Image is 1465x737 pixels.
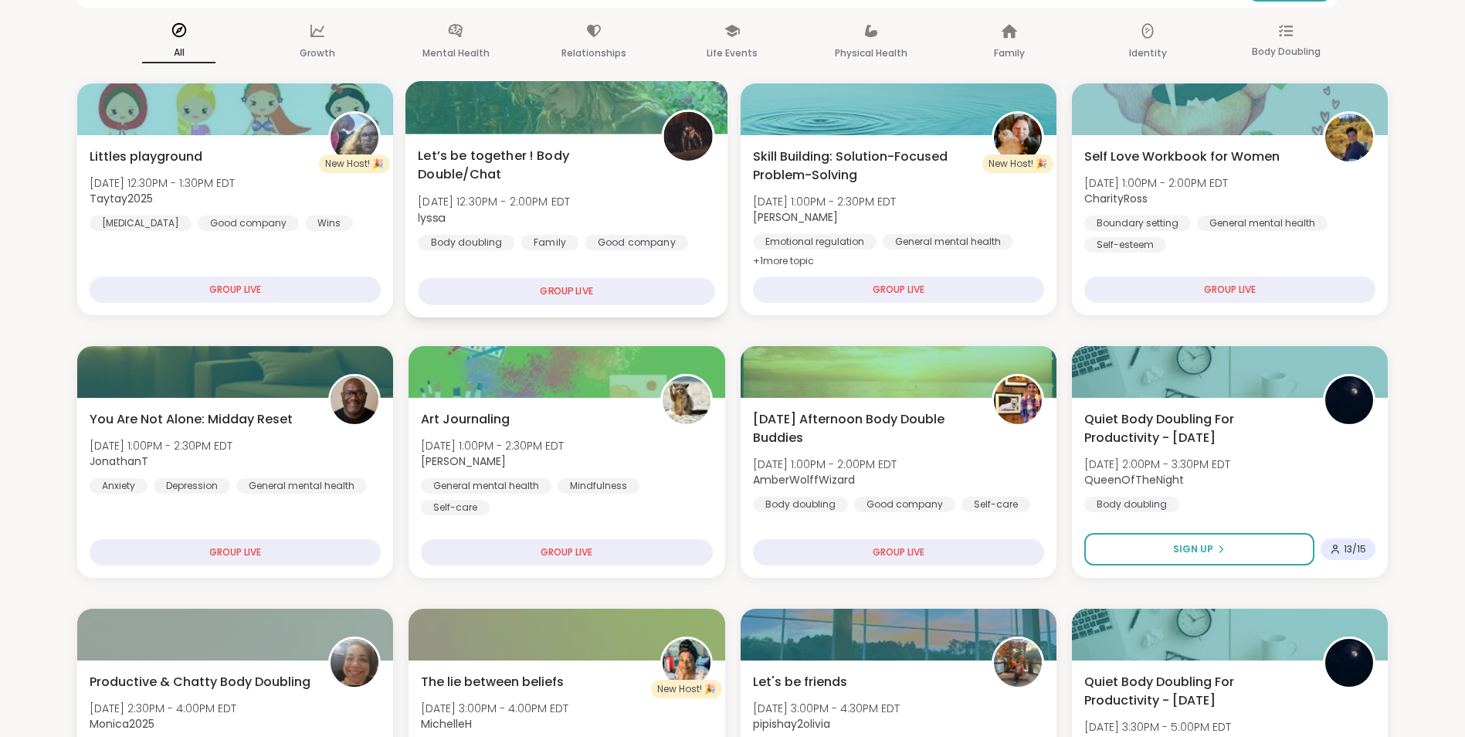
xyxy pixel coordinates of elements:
[90,216,192,231] div: [MEDICAL_DATA]
[835,44,907,63] p: Physical Health
[753,277,1044,303] div: GROUP LIVE
[651,680,722,698] div: New Host! 🎉
[521,235,578,250] div: Family
[331,114,378,161] img: Taytay2025
[418,235,514,250] div: Body doubling
[421,453,506,469] b: [PERSON_NAME]
[1084,175,1228,191] span: [DATE] 1:00PM - 2:00PM EDT
[421,478,551,494] div: General mental health
[585,235,689,250] div: Good company
[418,147,644,185] span: Let’s be together ! Body Double/Chat
[90,701,236,716] span: [DATE] 2:30PM - 4:00PM EDT
[753,673,847,691] span: Let's be friends
[418,194,570,209] span: [DATE] 12:30PM - 2:00PM EDT
[1084,719,1231,735] span: [DATE] 3:30PM - 5:00PM EDT
[1129,44,1167,63] p: Identity
[418,278,715,305] div: GROUP LIVE
[753,497,848,512] div: Body doubling
[1084,237,1166,253] div: Self-esteem
[90,716,154,732] b: Monica2025
[331,376,378,424] img: JonathanT
[961,497,1030,512] div: Self-care
[994,44,1025,63] p: Family
[198,216,299,231] div: Good company
[753,234,877,250] div: Emotional regulation
[1252,42,1321,61] p: Body Doubling
[753,209,838,225] b: [PERSON_NAME]
[1084,472,1184,487] b: QueenOfTheNight
[1344,543,1366,555] span: 13 / 15
[90,410,293,429] span: You Are Not Alone: Midday Reset
[236,478,367,494] div: General mental health
[1325,376,1373,424] img: QueenOfTheNight
[663,639,710,687] img: MichelleH
[1084,533,1314,565] button: Sign Up
[1084,148,1280,166] span: Self Love Workbook for Women
[90,148,202,166] span: Littles playground
[90,191,153,206] b: Taytay2025
[883,234,1013,250] div: General mental health
[994,639,1042,687] img: pipishay2olivia
[154,478,230,494] div: Depression
[421,701,568,716] span: [DATE] 3:00PM - 4:00PM EDT
[90,453,148,469] b: JonathanT
[90,478,148,494] div: Anxiety
[561,44,626,63] p: Relationships
[422,44,490,63] p: Mental Health
[319,155,390,173] div: New Host! 🎉
[1325,639,1373,687] img: QueenOfTheNight
[854,497,955,512] div: Good company
[1084,191,1148,206] b: CharityRoss
[1084,457,1230,472] span: [DATE] 2:00PM - 3:30PM EDT
[421,673,564,691] span: The lie between beliefs
[558,478,639,494] div: Mindfulness
[1197,216,1328,231] div: General mental health
[1084,216,1191,231] div: Boundary setting
[421,539,712,565] div: GROUP LIVE
[90,175,235,191] span: [DATE] 12:30PM - 1:30PM EDT
[753,410,975,447] span: [DATE] Afternoon Body Double Buddies
[421,438,564,453] span: [DATE] 1:00PM - 2:30PM EDT
[1084,410,1306,447] span: Quiet Body Doubling For Productivity - [DATE]
[418,209,445,225] b: lyssa
[1173,542,1213,556] span: Sign Up
[331,639,378,687] img: Monica2025
[753,472,855,487] b: AmberWolffWizard
[90,539,381,565] div: GROUP LIVE
[421,716,472,732] b: MichelleH
[753,701,900,716] span: [DATE] 3:00PM - 4:30PM EDT
[142,43,215,63] p: All
[753,539,1044,565] div: GROUP LIVE
[305,216,353,231] div: Wins
[1084,673,1306,710] span: Quiet Body Doubling For Productivity - [DATE]
[753,148,975,185] span: Skill Building: Solution-Focused Problem-Solving
[421,410,510,429] span: Art Journaling
[421,500,490,515] div: Self-care
[664,112,713,161] img: lyssa
[982,155,1053,173] div: New Host! 🎉
[1084,497,1179,512] div: Body doubling
[753,457,897,472] span: [DATE] 1:00PM - 2:00PM EDT
[300,44,335,63] p: Growth
[753,194,896,209] span: [DATE] 1:00PM - 2:30PM EDT
[1325,114,1373,161] img: CharityRoss
[753,716,830,732] b: pipishay2olivia
[707,44,758,63] p: Life Events
[994,114,1042,161] img: LuAnn
[90,673,310,691] span: Productive & Chatty Body Doubling
[90,277,381,303] div: GROUP LIVE
[1084,277,1375,303] div: GROUP LIVE
[90,438,232,453] span: [DATE] 1:00PM - 2:30PM EDT
[663,376,710,424] img: spencer
[994,376,1042,424] img: AmberWolffWizard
